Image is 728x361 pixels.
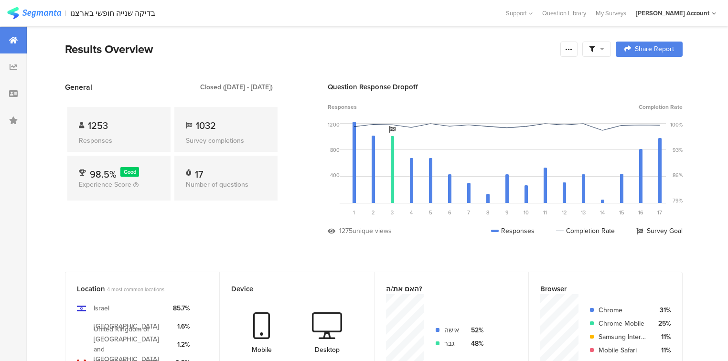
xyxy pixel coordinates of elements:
div: Desktop [315,345,340,355]
div: אישה [444,325,459,335]
span: 11 [543,209,547,216]
div: Survey completions [186,136,266,146]
div: 85.7% [173,303,190,313]
img: segmanta logo [7,7,61,19]
div: 11% [654,332,671,342]
span: 8 [486,209,489,216]
div: 17 [195,167,203,177]
div: | [65,8,66,19]
span: 6 [448,209,451,216]
div: Browser [540,284,655,294]
span: Number of questions [186,180,248,190]
span: General [65,82,92,93]
span: 1253 [88,118,108,133]
div: [PERSON_NAME] Account [636,9,709,18]
div: Device [231,284,346,294]
span: 4 [410,209,413,216]
span: 17 [657,209,662,216]
span: Share Report [635,46,674,53]
span: 13 [581,209,586,216]
div: 93% [673,146,683,154]
div: 79% [673,197,683,204]
div: 100% [670,121,683,128]
span: 3 [391,209,394,216]
div: 1275 [339,226,353,236]
span: 9 [505,209,509,216]
span: 98.5% [90,167,117,181]
span: 15 [619,209,624,216]
div: Israel [94,303,109,313]
div: 86% [673,171,683,179]
div: Question Response Dropoff [328,82,683,92]
div: 31% [654,305,671,315]
div: Results Overview [65,41,556,58]
span: 1032 [196,118,216,133]
div: 1.2% [173,340,190,350]
a: My Surveys [591,9,631,18]
a: Question Library [537,9,591,18]
div: 11% [654,345,671,355]
div: unique views [353,226,392,236]
div: Closed ([DATE] - [DATE]) [200,82,273,92]
span: Completion Rate [639,103,683,111]
div: Completion Rate [556,226,615,236]
div: גבר [444,339,459,349]
span: 10 [524,209,529,216]
div: Samsung Internet [599,332,646,342]
div: Responses [491,226,535,236]
i: Survey Goal [389,126,396,133]
span: 7 [467,209,470,216]
div: 25% [654,319,671,329]
div: Survey Goal [636,226,683,236]
div: Chrome Mobile [599,319,646,329]
span: 5 [429,209,432,216]
div: 52% [467,325,483,335]
span: Responses [328,103,357,111]
div: Responses [79,136,159,146]
span: 4 most common locations [107,286,164,293]
div: 800 [330,146,340,154]
div: Mobile Safari [599,345,646,355]
div: 48% [467,339,483,349]
span: 1 [353,209,355,216]
span: Experience Score [79,180,131,190]
span: 2 [372,209,375,216]
span: 14 [600,209,605,216]
span: Good [124,168,136,176]
span: 12 [562,209,567,216]
div: [GEOGRAPHIC_DATA] [94,321,159,331]
div: Mobile [252,345,272,355]
div: בדיקה שנייה חופשי בארצנו [70,9,155,18]
div: האם את/ה? [386,284,501,294]
div: 1200 [328,121,340,128]
div: 1.6% [173,321,190,331]
div: Support [506,6,533,21]
span: 16 [638,209,643,216]
div: Chrome [599,305,646,315]
div: 400 [330,171,340,179]
div: Location [77,284,192,294]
